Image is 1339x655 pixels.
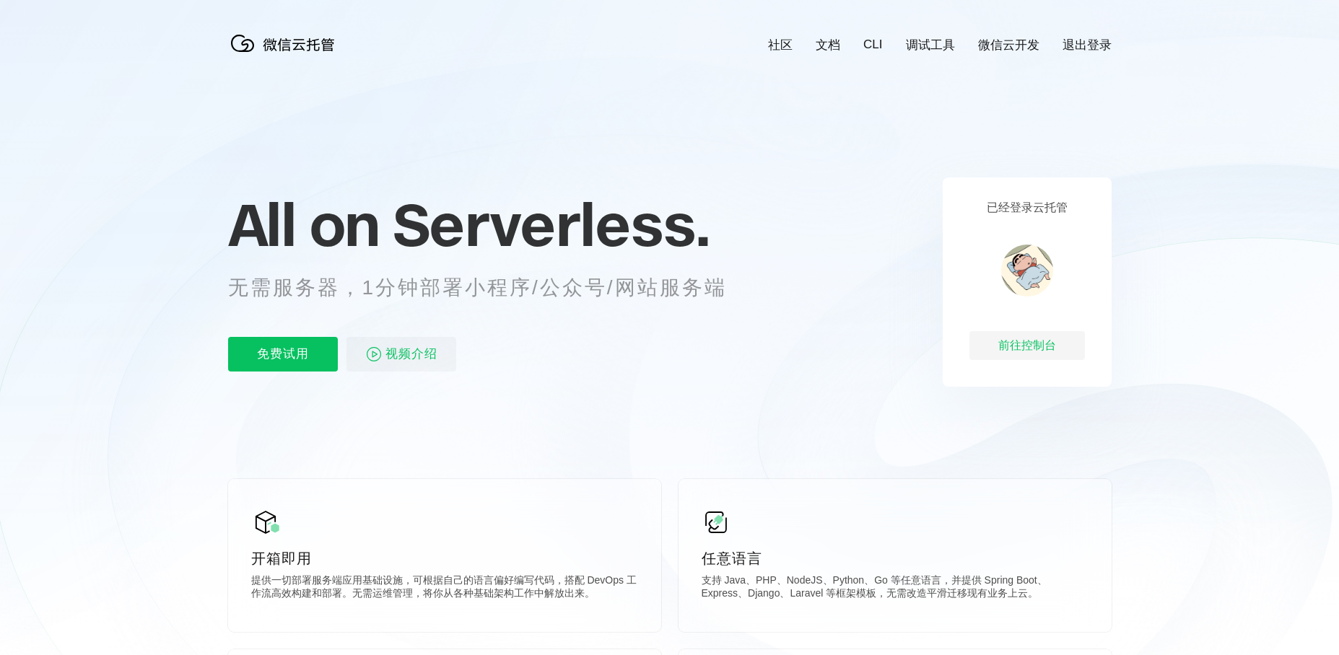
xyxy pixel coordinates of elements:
p: 无需服务器，1分钟部署小程序/公众号/网站服务端 [228,273,754,302]
p: 提供一切部署服务端应用基础设施，可根据自己的语言偏好编写代码，搭配 DevOps 工作流高效构建和部署。无需运维管理，将你从各种基础架构工作中解放出来。 [251,574,638,603]
a: CLI [863,38,882,52]
p: 任意语言 [702,548,1089,568]
span: All on [228,188,379,260]
div: 前往控制台 [969,331,1085,360]
a: 调试工具 [906,37,955,53]
a: 文档 [816,37,840,53]
a: 退出登录 [1063,37,1112,53]
p: 免费试用 [228,337,338,372]
p: 已经登录云托管 [987,201,1068,216]
a: 微信云开发 [978,37,1039,53]
a: 社区 [768,37,793,53]
p: 开箱即用 [251,548,638,568]
a: 微信云托管 [228,48,344,60]
span: 视频介绍 [385,337,437,372]
span: Serverless. [393,188,710,260]
img: video_play.svg [365,346,383,363]
p: 支持 Java、PHP、NodeJS、Python、Go 等任意语言，并提供 Spring Boot、Express、Django、Laravel 等框架模板，无需改造平滑迁移现有业务上云。 [702,574,1089,603]
img: 微信云托管 [228,29,344,58]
